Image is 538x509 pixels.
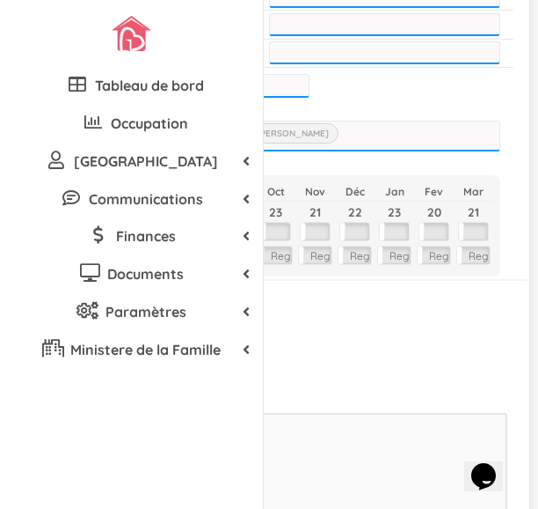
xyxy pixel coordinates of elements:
a: Ministere de la Famille [4,331,258,369]
th: Fev [414,182,454,202]
a: Communications [4,181,258,218]
span: [GEOGRAPHIC_DATA] [74,151,218,172]
span: Occupation [111,114,188,134]
iframe: chat widget [464,439,520,491]
a: Tableau de bord [4,67,258,105]
img: image [112,16,151,51]
span: Paramètres [105,302,186,322]
span: Documents [107,264,184,284]
th: Déc [335,182,374,202]
label: Reg [259,247,292,264]
a: Paramètres [4,293,258,331]
label: [PERSON_NAME] [247,123,338,143]
span: Finances [116,226,176,247]
label: Reg [418,247,450,264]
label: Reg [299,247,331,264]
a: Occupation [4,105,258,143]
label: Reg [457,247,490,264]
span: Communications [89,189,203,210]
label: Reg [338,247,371,264]
th: Jan [374,182,414,202]
a: Finances [4,218,258,255]
label: Reg [378,247,411,264]
span: Tableau de bord [95,76,204,96]
a: [GEOGRAPHIC_DATA] [4,143,258,181]
th: Nov [295,182,335,202]
th: Oct [256,182,295,202]
a: Documents [4,255,258,293]
span: Ministere de la Famille [70,340,221,360]
th: Mar [454,182,493,202]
